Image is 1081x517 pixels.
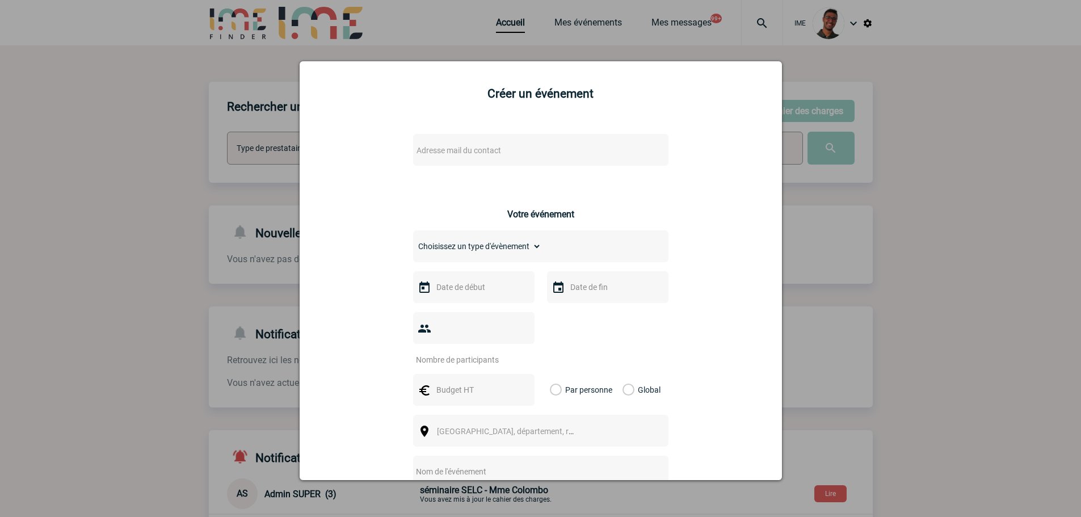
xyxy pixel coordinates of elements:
input: Budget HT [434,383,512,397]
h3: Votre événement [507,209,574,220]
label: Par personne [550,374,562,406]
span: Adresse mail du contact [417,146,501,155]
input: Date de début [434,280,512,295]
input: Nom de l'événement [413,464,638,479]
span: [GEOGRAPHIC_DATA], département, région... [437,427,595,436]
label: Global [622,374,630,406]
h2: Créer un événement [314,87,768,100]
input: Nombre de participants [413,352,520,367]
input: Date de fin [567,280,646,295]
